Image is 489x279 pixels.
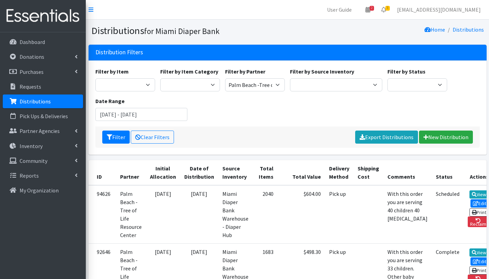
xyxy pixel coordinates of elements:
td: 94626 [89,185,116,244]
td: [DATE] [180,185,218,244]
a: Clear Filters [131,131,174,144]
h1: Distributions [91,25,285,37]
p: Pick Ups & Deliveries [20,113,68,120]
a: Community [3,154,83,168]
p: Donations [20,53,44,60]
a: Home [424,26,445,33]
a: Reclaim [468,216,489,227]
td: 2040 [253,185,278,244]
a: Print [469,266,489,275]
a: New Distribution [419,131,473,144]
a: View [469,248,489,257]
a: User Guide [322,3,357,16]
th: Delivery Method [325,160,353,185]
td: Miami Diaper Bank Warehouse - Diaper Hub [218,185,253,244]
small: for Miami Diaper Bank [144,26,220,36]
a: Print [469,208,489,216]
th: Total Items [253,160,278,185]
td: $604.00 [278,185,325,244]
a: Dashboard [3,35,83,49]
th: Partner [116,160,146,185]
a: [EMAIL_ADDRESS][DOMAIN_NAME] [392,3,486,16]
p: Inventory [20,143,43,149]
label: Filter by Item Category [160,67,218,76]
img: HumanEssentials [3,4,83,27]
a: Reports [3,169,83,182]
td: Pick up [325,185,353,244]
td: Scheduled [432,185,464,244]
label: Filter by Partner [225,67,265,76]
label: Date Range [95,97,125,105]
a: View [469,190,489,199]
label: Filter by Status [387,67,426,76]
th: ID [89,160,116,185]
p: Community [20,157,47,164]
p: Partner Agencies [20,127,60,134]
button: Filter [102,131,130,144]
th: Initial Allocation [146,160,180,185]
label: Filter by Source Inventory [290,67,354,76]
td: [DATE] [146,185,180,244]
a: My Organization [3,183,83,197]
p: Dashboard [20,38,45,45]
p: My Organization [20,187,59,194]
a: Edit [470,199,489,208]
span: 3 [385,6,390,11]
a: Export Distributions [355,131,418,144]
span: 2 [370,6,374,11]
a: Edit [470,257,489,266]
th: Total Value [278,160,325,185]
th: Status [432,160,464,185]
td: With this order you are serving 40 children 40 [MEDICAL_DATA] [383,185,432,244]
p: Distributions [20,98,51,105]
th: Source Inventory [218,160,253,185]
td: Palm Beach -Tree of Life Resource Center [116,185,146,244]
p: Requests [20,83,41,90]
p: Reports [20,172,39,179]
p: Purchases [20,68,44,75]
th: Date of Distribution [180,160,218,185]
a: Pick Ups & Deliveries [3,109,83,123]
a: 3 [376,3,392,16]
a: Inventory [3,139,83,153]
th: Comments [383,160,432,185]
a: Distributions [3,94,83,108]
input: January 1, 2011 - December 31, 2011 [95,108,188,121]
th: Shipping Cost [353,160,383,185]
a: Partner Agencies [3,124,83,138]
a: Purchases [3,65,83,79]
a: Requests [3,80,83,93]
a: Donations [3,50,83,64]
a: Distributions [453,26,484,33]
label: Filter by Item [95,67,129,76]
h3: Distribution Filters [95,49,143,56]
a: 2 [360,3,376,16]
